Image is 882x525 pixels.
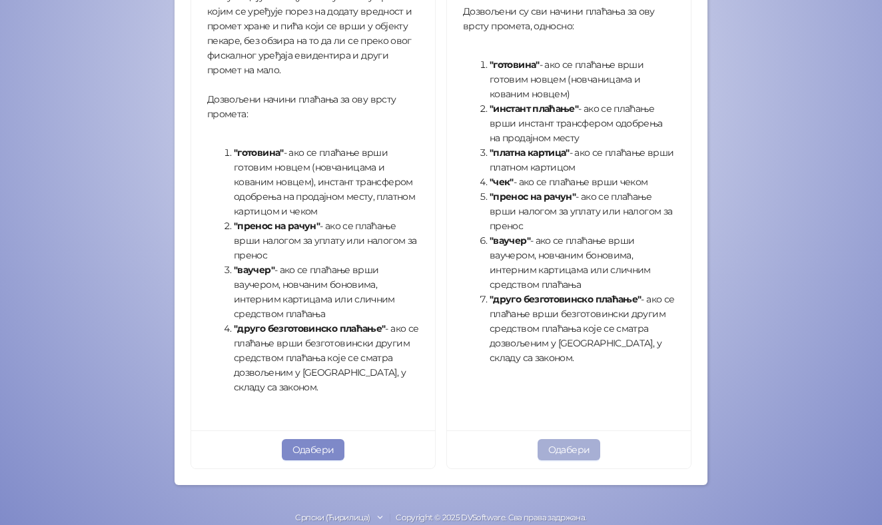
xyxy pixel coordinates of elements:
li: - ако се плаћање врши инстант трансфером одобрења на продајном месту [490,101,675,145]
strong: "платна картица" [490,147,570,159]
strong: "ваучер" [234,264,274,276]
strong: "пренос на рачун" [490,191,576,203]
li: - ако се плаћање врши ваучером, новчаним боновима, интерним картицама или сличним средством плаћања [490,233,675,292]
strong: "друго безготовинско плаћање" [490,293,641,305]
li: - ако се плаћање врши налогом за уплату или налогом за пренос [234,219,419,262]
button: Одабери [282,439,345,460]
li: - ако се плаћање врши налогом за уплату или налогом за пренос [490,189,675,233]
li: - ако се плаћање врши безготовински другим средством плаћања које се сматра дозвољеним у [GEOGRAP... [234,321,419,394]
strong: "готовина" [234,147,284,159]
li: - ако се плаћање врши платном картицом [490,145,675,175]
strong: "чек" [490,176,514,188]
strong: "пренос на рачун" [234,220,320,232]
li: - ако се плаћање врши ваучером, новчаним боновима, интерним картицама или сличним средством плаћања [234,262,419,321]
strong: "инстант плаћање" [490,103,578,115]
li: - ако се плаћање врши готовим новцем (новчаницама и кованим новцем) [490,57,675,101]
strong: "друго безготовинско плаћање" [234,322,385,334]
strong: "готовина" [490,59,540,71]
strong: "ваучер" [490,235,530,247]
li: - ако се плаћање врши готовим новцем (новчаницама и кованим новцем), инстант трансфером одобрења ... [234,145,419,219]
div: Српски (Ћирилица) [295,512,370,524]
li: - ако се плаћање врши чеком [490,175,675,189]
button: Одабери [538,439,601,460]
li: - ако се плаћање врши безготовински другим средством плаћања које се сматра дозвољеним у [GEOGRAP... [490,292,675,365]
